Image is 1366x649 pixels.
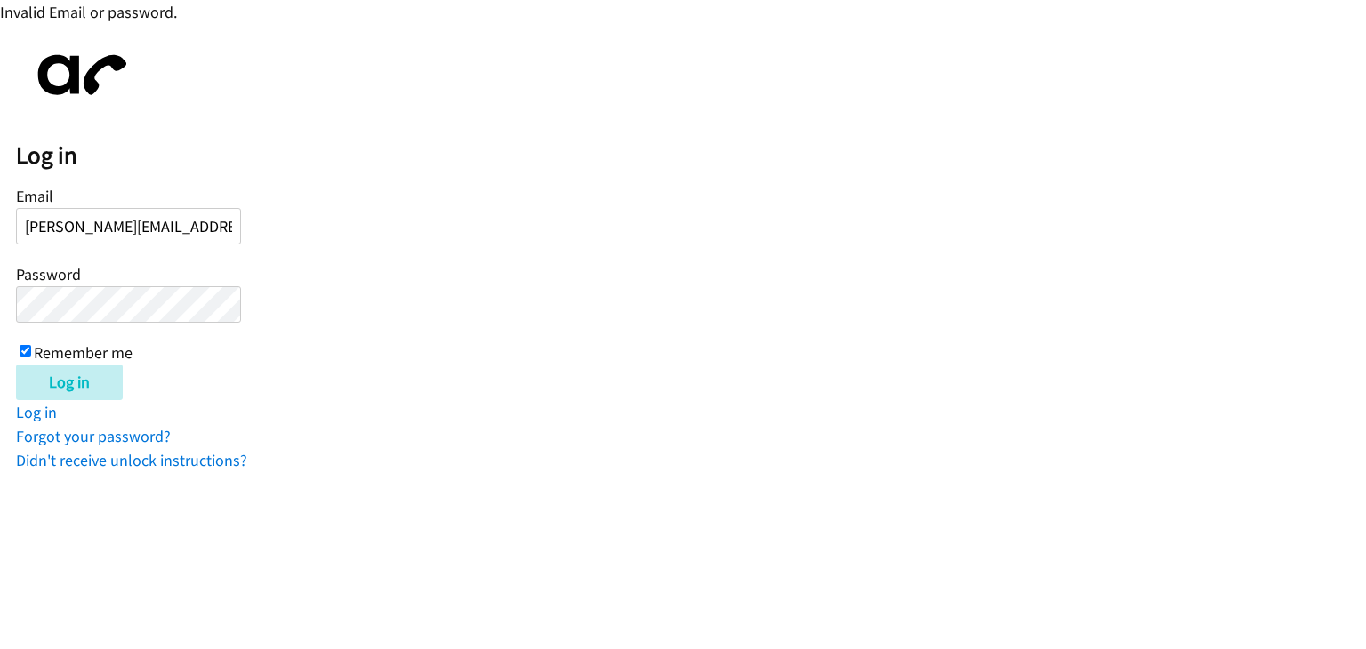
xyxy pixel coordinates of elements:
[16,186,53,206] label: Email
[16,264,81,284] label: Password
[16,40,141,110] img: aphone-8a226864a2ddd6a5e75d1ebefc011f4aa8f32683c2d82f3fb0802fe031f96514.svg
[16,365,123,400] input: Log in
[16,450,247,470] a: Didn't receive unlock instructions?
[16,140,1366,171] h2: Log in
[16,426,171,446] a: Forgot your password?
[16,402,57,422] a: Log in
[34,342,133,363] label: Remember me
